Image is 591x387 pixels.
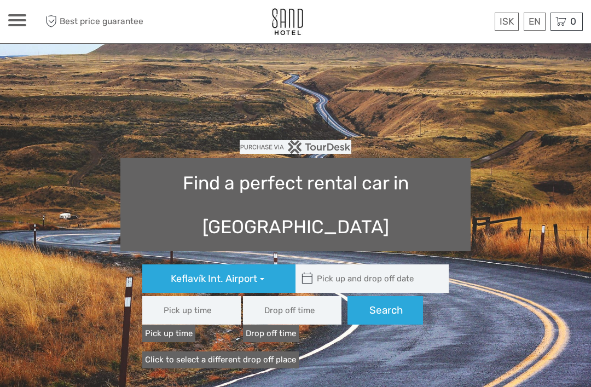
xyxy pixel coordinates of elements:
button: Keflavík Int. Airport [142,264,296,293]
img: 186-9edf1c15-b972-4976-af38-d04df2434085_logo_small.jpg [271,8,303,35]
span: Keflavík Int. Airport [171,273,257,285]
img: PurchaseViaTourDesk.png [240,140,351,154]
label: Drop off time [243,325,299,342]
input: Drop off time [243,296,341,325]
button: Search [347,296,423,325]
span: 0 [569,16,578,27]
input: Pick up and drop off date [296,264,443,293]
label: Pick up time [142,325,195,342]
span: ISK [500,16,514,27]
input: Pick up time [142,296,241,325]
a: Click to select a different drop off place [142,351,299,368]
span: Best price guarantee [43,13,152,31]
h1: Find a perfect rental car in [GEOGRAPHIC_DATA] [120,158,471,251]
div: EN [524,13,546,31]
